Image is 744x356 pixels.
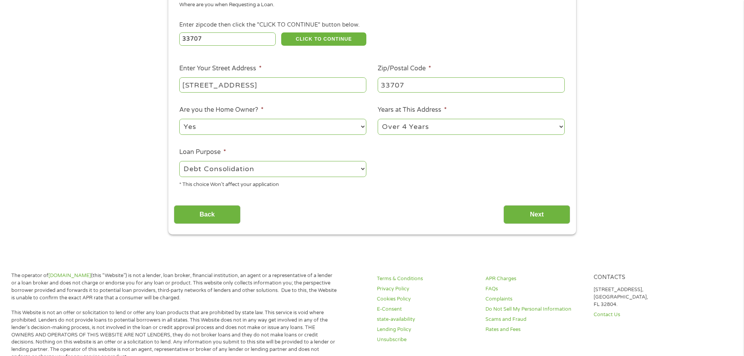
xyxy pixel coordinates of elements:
[11,272,337,302] p: The operator of (this “Website”) is not a lender, loan broker, financial institution, an agent or...
[281,32,366,46] button: CLICK TO CONTINUE
[377,275,476,283] a: Terms & Conditions
[485,275,585,283] a: APR Charges
[179,21,564,29] div: Enter zipcode then click the "CLICK TO CONTINUE" button below.
[179,106,264,114] label: Are you the Home Owner?
[377,336,476,343] a: Unsubscribe
[485,326,585,333] a: Rates and Fees
[485,306,585,313] a: Do Not Sell My Personal Information
[179,64,262,73] label: Enter Your Street Address
[377,285,476,293] a: Privacy Policy
[594,274,693,281] h4: Contacts
[485,285,585,293] a: FAQs
[378,64,431,73] label: Zip/Postal Code
[377,295,476,303] a: Cookies Policy
[179,178,366,189] div: * This choice Won’t affect your application
[377,326,476,333] a: Lending Policy
[485,295,585,303] a: Complaints
[485,316,585,323] a: Scams and Fraud
[179,77,366,92] input: 1 Main Street
[179,1,559,9] div: Where are you when Requesting a Loan.
[594,286,693,308] p: [STREET_ADDRESS], [GEOGRAPHIC_DATA], FL 32804.
[179,32,276,46] input: Enter Zipcode (e.g 01510)
[378,106,447,114] label: Years at This Address
[179,148,226,156] label: Loan Purpose
[377,316,476,323] a: state-availability
[48,272,91,279] a: [DOMAIN_NAME]
[594,311,693,318] a: Contact Us
[174,205,241,224] input: Back
[503,205,570,224] input: Next
[377,306,476,313] a: E-Consent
